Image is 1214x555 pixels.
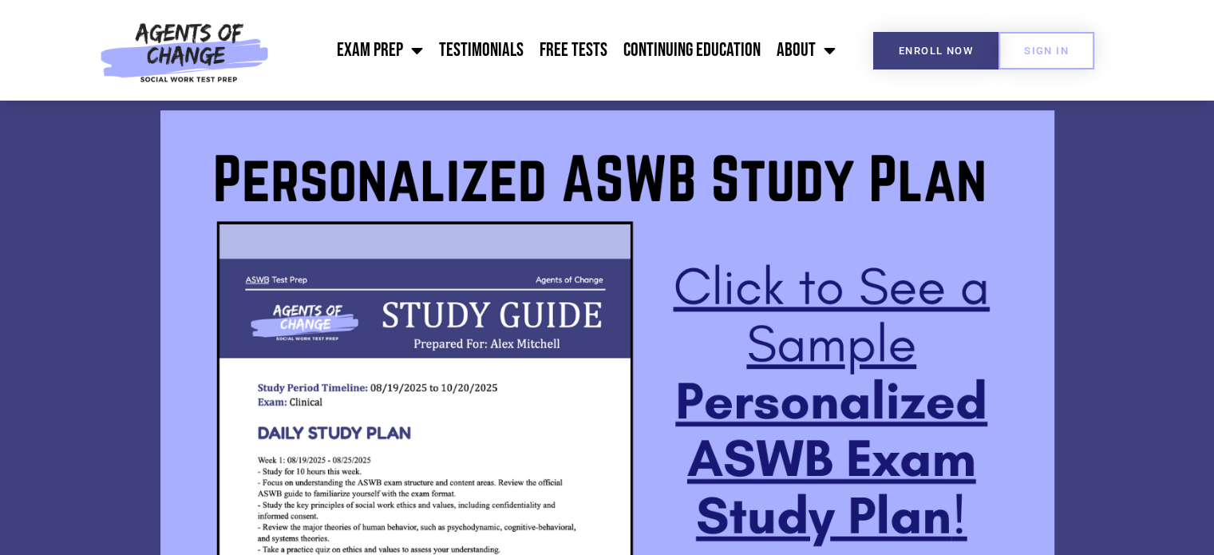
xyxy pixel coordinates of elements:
[769,30,844,70] a: About
[615,30,769,70] a: Continuing Education
[532,30,615,70] a: Free Tests
[873,32,998,69] a: Enroll Now
[998,32,1094,69] a: SIGN IN
[329,30,431,70] a: Exam Prep
[899,46,973,56] span: Enroll Now
[1024,46,1069,56] span: SIGN IN
[277,30,844,70] nav: Menu
[431,30,532,70] a: Testimonials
